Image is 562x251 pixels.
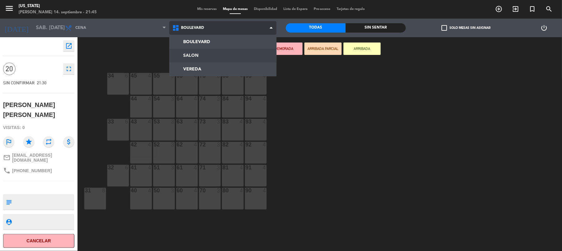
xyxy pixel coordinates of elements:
[170,49,276,62] a: SALON
[65,42,73,50] i: open_in_new
[194,96,197,101] div: 4
[220,7,251,11] span: Mapa de mesas
[545,5,553,13] i: search
[171,96,175,101] div: 3
[441,25,490,31] label: Solo mesas sin asignar
[200,165,200,170] div: 71
[223,188,223,193] div: 80
[5,218,12,225] i: person_pin
[3,80,35,85] span: SIN CONFIRMAR
[280,7,311,11] span: Lista de Espera
[3,122,74,133] div: Visitas: 0
[343,43,381,55] button: ARRIBADA
[200,188,200,193] div: 70
[223,165,223,170] div: 81
[5,4,14,15] button: menu
[3,167,11,174] i: phone
[170,35,276,49] a: BOULEVARD
[148,119,152,124] div: 4
[223,73,223,78] div: 85
[311,7,334,11] span: Pre-acceso
[194,119,197,124] div: 4
[240,165,243,170] div: 4
[5,4,14,13] i: menu
[217,188,220,193] div: 3
[217,96,220,101] div: 3
[223,142,223,147] div: 82
[63,136,74,147] i: attach_money
[529,5,536,13] i: turned_in_not
[194,165,197,170] div: 4
[263,188,266,193] div: 4
[148,188,152,193] div: 4
[23,136,34,147] i: star
[217,142,220,147] div: 3
[3,234,74,248] button: Cancelar
[171,73,175,78] div: 3
[37,80,46,85] span: 21:30
[217,165,220,170] div: 3
[246,188,246,193] div: 90
[512,5,519,13] i: exit_to_app
[194,7,220,11] span: Mis reservas
[441,25,447,31] span: check_box_outline_blank
[63,40,74,52] button: open_in_new
[240,119,243,124] div: 4
[148,96,152,101] div: 4
[304,43,342,55] button: ARRIBADA PARCIAL
[125,119,129,124] div: 6
[194,73,197,78] div: 4
[263,96,266,101] div: 4
[251,7,280,11] span: Disponibilidad
[3,154,11,161] i: mail_outline
[148,73,152,78] div: 4
[286,23,346,33] div: Todas
[246,165,246,170] div: 91
[263,119,266,124] div: 4
[240,73,243,78] div: 4
[3,63,15,75] span: 20
[200,119,200,124] div: 73
[263,142,266,147] div: 4
[53,24,60,32] i: arrow_drop_down
[5,199,12,205] i: subject
[223,119,223,124] div: 83
[217,119,220,124] div: 3
[181,26,204,30] span: BOULEVARD
[194,188,197,193] div: 4
[200,142,200,147] div: 72
[171,165,175,170] div: 3
[12,153,74,163] span: [EMAIL_ADDRESS][DOMAIN_NAME]
[346,23,406,33] div: Sin sentar
[540,24,548,32] i: power_settings_new
[171,119,175,124] div: 3
[194,142,197,147] div: 4
[246,96,246,101] div: 94
[246,119,246,124] div: 93
[246,142,246,147] div: 92
[171,142,175,147] div: 3
[65,65,73,73] i: fullscreen
[3,136,14,147] i: outlined_flag
[240,188,243,193] div: 4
